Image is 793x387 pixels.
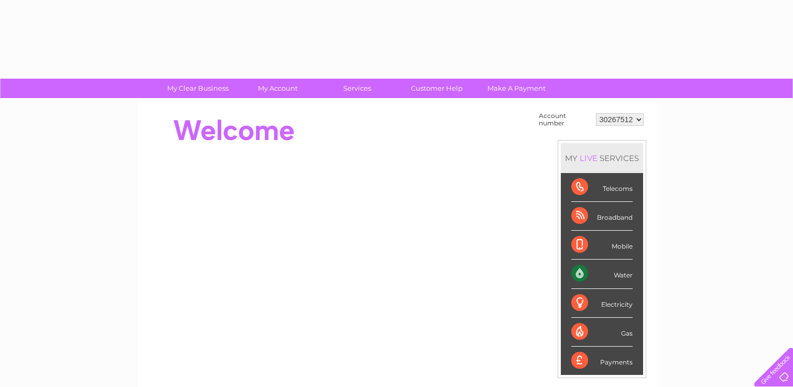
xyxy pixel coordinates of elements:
[571,347,633,375] div: Payments
[571,318,633,347] div: Gas
[571,289,633,318] div: Electricity
[571,260,633,288] div: Water
[571,231,633,260] div: Mobile
[571,173,633,202] div: Telecoms
[314,79,400,98] a: Services
[234,79,321,98] a: My Account
[473,79,560,98] a: Make A Payment
[561,143,643,173] div: MY SERVICES
[536,110,593,130] td: Account number
[571,202,633,231] div: Broadband
[578,153,600,163] div: LIVE
[155,79,241,98] a: My Clear Business
[394,79,480,98] a: Customer Help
